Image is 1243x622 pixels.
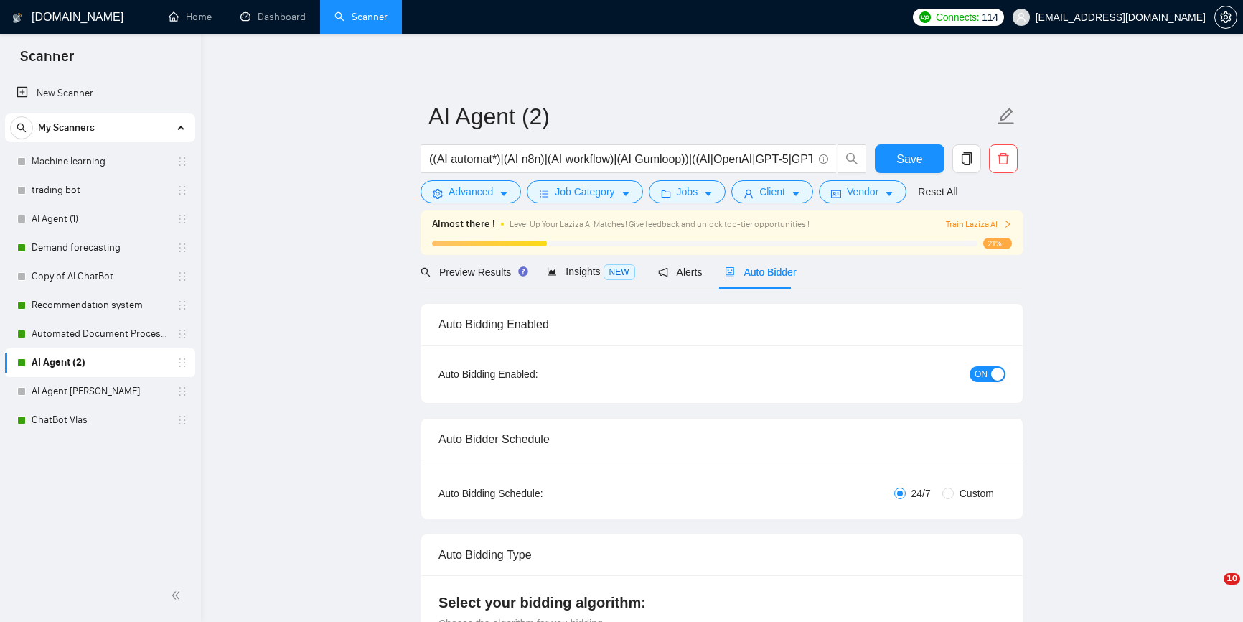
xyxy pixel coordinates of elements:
div: Auto Bidding Enabled: [438,366,627,382]
a: Machine learning [32,147,168,176]
div: Auto Bidder Schedule [438,419,1005,460]
button: folderJobscaret-down [649,180,726,203]
span: Scanner [9,46,85,76]
span: 10 [1224,573,1240,585]
span: holder [177,300,188,311]
span: right [1003,220,1012,228]
a: AI Agent [PERSON_NAME] [32,377,168,406]
a: Automated Document Processing [32,320,168,348]
a: searchScanner [334,11,388,23]
button: idcardVendorcaret-down [819,180,906,203]
span: Almost there ! [432,216,495,232]
span: holder [177,185,188,196]
span: caret-down [791,188,801,199]
span: copy [953,152,980,165]
span: Auto Bidder [725,266,796,278]
span: delete [990,152,1017,165]
button: copy [952,144,981,173]
a: Copy of AI ChatBot [32,262,168,291]
button: Train Laziza AI [946,218,1012,231]
span: search [838,152,866,165]
span: holder [177,271,188,282]
span: setting [1215,11,1237,23]
span: My Scanners [38,113,95,142]
button: search [10,116,33,139]
input: Search Freelance Jobs... [429,150,812,168]
img: upwork-logo.png [919,11,931,23]
span: edit [997,107,1015,126]
button: settingAdvancedcaret-down [421,180,521,203]
span: Preview Results [421,266,524,278]
span: 24/7 [906,486,937,501]
a: AI Agent (1) [32,205,168,233]
span: double-left [171,588,185,603]
iframe: Intercom live chat [1194,573,1229,608]
a: AI Agent (2) [32,348,168,377]
span: user [1016,12,1026,22]
img: logo [12,6,22,29]
a: ChatBot Vlas [32,406,168,435]
span: ON [975,366,988,382]
a: trading bot [32,176,168,205]
span: Connects: [936,9,979,25]
span: holder [177,414,188,426]
span: search [11,123,32,133]
span: setting [433,188,443,199]
button: setting [1214,6,1237,29]
span: caret-down [703,188,713,199]
span: Custom [954,486,1000,501]
button: userClientcaret-down [731,180,813,203]
li: My Scanners [5,113,195,435]
span: Jobs [677,184,698,200]
div: Auto Bidding Schedule: [438,486,627,501]
button: search [838,144,866,173]
a: dashboardDashboard [240,11,306,23]
span: idcard [831,188,841,199]
span: 21% [983,238,1012,249]
span: bars [539,188,549,199]
a: homeHome [169,11,212,23]
span: NEW [604,264,635,280]
span: folder [661,188,671,199]
span: Advanced [449,184,493,200]
span: Vendor [847,184,878,200]
span: Job Category [555,184,614,200]
button: delete [989,144,1018,173]
span: area-chart [547,266,557,277]
span: 114 [982,9,998,25]
span: user [744,188,754,199]
div: Tooltip anchor [517,265,530,278]
span: holder [177,328,188,340]
span: Level Up Your Laziza AI Matches! Give feedback and unlock top-tier opportunities ! [510,219,810,229]
span: search [421,267,431,277]
span: caret-down [499,188,509,199]
button: barsJob Categorycaret-down [527,180,642,203]
span: holder [177,357,188,368]
span: robot [725,267,735,277]
a: setting [1214,11,1237,23]
span: Insights [547,266,634,277]
div: Auto Bidding Enabled [438,304,1005,345]
span: caret-down [884,188,894,199]
span: holder [177,213,188,225]
span: holder [177,156,188,167]
span: Save [896,150,922,168]
span: Alerts [658,266,703,278]
div: Auto Bidding Type [438,534,1005,575]
li: New Scanner [5,79,195,108]
span: holder [177,242,188,254]
span: holder [177,386,188,397]
h4: Select your bidding algorithm: [438,593,1005,613]
button: Save [875,144,944,173]
span: info-circle [819,154,828,164]
a: Demand forecasting [32,233,168,262]
span: caret-down [621,188,631,199]
a: Reset All [918,184,957,200]
a: New Scanner [17,79,184,108]
span: Client [759,184,785,200]
input: Scanner name... [428,98,994,134]
span: notification [658,267,668,277]
a: Recommendation system [32,291,168,320]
